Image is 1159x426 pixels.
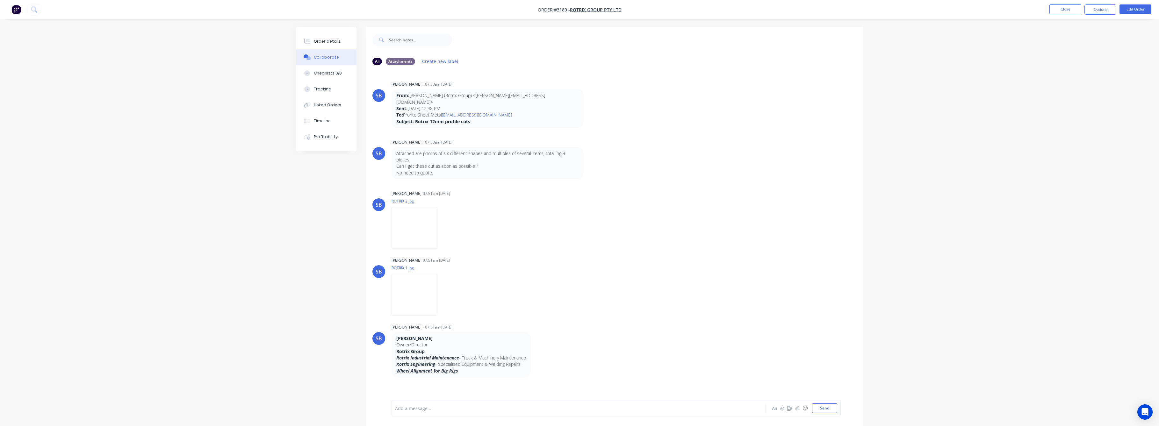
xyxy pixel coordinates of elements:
div: Checklists 0/0 [314,70,342,76]
div: 07:51am [DATE] [423,258,450,263]
div: Profitability [314,134,338,140]
strong: [PERSON_NAME] [396,335,433,341]
button: Create new label [419,57,462,66]
button: ☺ [801,404,809,412]
button: Collaborate [296,49,356,65]
button: Close [1049,4,1081,14]
div: SB [376,150,382,157]
img: Factory [11,5,21,14]
strong: Sent: [396,105,407,111]
strong: Rotrix Engineering [396,361,435,367]
div: All [372,58,382,65]
button: Checklists 0/0 [296,65,356,81]
div: SB [376,268,382,275]
div: SB [376,335,382,342]
p: ROTRIX 2.jpg [392,198,444,204]
p: [PERSON_NAME] (Rotrix Group) <[PERSON_NAME][EMAIL_ADDRESS][DOMAIN_NAME]> [DATE] 12:48 PM Pronto S... [396,92,579,118]
div: - 07:50am [DATE] [423,139,452,145]
div: SB [376,201,382,209]
strong: for [434,368,440,374]
input: Search notes... [389,33,452,46]
strong: Rotrix 12mm profile cuts [415,118,470,124]
div: 07:51am [DATE] [423,191,450,196]
div: Open Intercom Messenger [1137,404,1153,420]
div: Collaborate [314,54,339,60]
div: [PERSON_NAME] [392,82,421,87]
div: Order details [314,39,341,44]
strong: Big Rigs [441,368,458,374]
div: Tracking [314,86,331,92]
strong: Wheel Alignment [396,368,432,374]
div: SB [376,92,382,99]
div: - 07:50am [DATE] [423,82,452,87]
button: @ [778,404,786,412]
p: Can I get these cut as soon as possible ? [396,163,579,169]
div: [PERSON_NAME] [392,191,421,196]
p: Attached are photos of six different shapes and multiples of several items, totalling 9 pieces. [396,150,579,163]
a: Rotrix Group Pty Ltd [570,7,622,13]
button: Profitability [296,129,356,145]
strong: Rotrix Group [396,348,425,354]
button: Order details [296,33,356,49]
strong: From: [396,92,409,98]
p: - Specialised Equipment & Welding Repairs [396,361,526,367]
strong: To: [396,112,403,118]
p: - Truck & Machinery Maintenance [396,355,526,361]
button: Tracking [296,81,356,97]
button: Aa [771,404,778,412]
span: Order #3189 - [538,7,570,13]
div: Attachments [386,58,415,65]
strong: Subject: [396,118,414,124]
div: Timeline [314,118,331,124]
button: Timeline [296,113,356,129]
div: [PERSON_NAME] [392,324,421,330]
p: No need to quote. [396,170,579,176]
p: Owner/Director [396,342,526,348]
div: - 07:51am [DATE] [423,324,452,330]
div: [PERSON_NAME] [392,139,421,145]
a: [EMAIL_ADDRESS][DOMAIN_NAME] [442,112,512,118]
strong: Rotrix Industrial Maintenance [396,355,459,361]
button: Options [1084,4,1116,15]
button: Linked Orders [296,97,356,113]
div: [PERSON_NAME] [392,258,421,263]
button: Edit Order [1119,4,1151,14]
div: Linked Orders [314,102,341,108]
p: ROTRIX 1.jpg [392,265,444,271]
button: Send [812,403,837,413]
